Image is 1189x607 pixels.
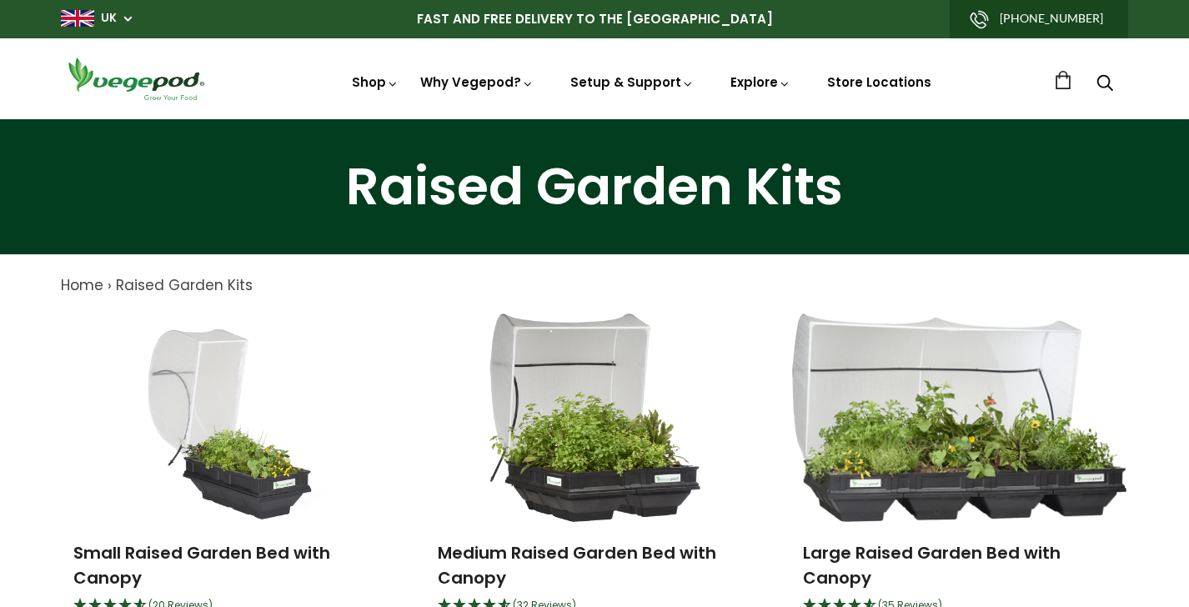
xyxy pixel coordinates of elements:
[730,73,790,91] a: Explore
[21,161,1168,213] h1: Raised Garden Kits
[792,314,1126,522] img: Large Raised Garden Bed with Canopy
[489,314,700,522] img: Medium Raised Garden Bed with Canopy
[101,10,117,27] a: UK
[61,275,1128,297] nav: breadcrumbs
[420,73,534,91] a: Why Vegepod?
[438,541,716,589] a: Medium Raised Garden Bed with Canopy
[570,73,694,91] a: Setup & Support
[352,73,399,91] a: Shop
[108,275,112,295] span: ›
[116,275,253,295] a: Raised Garden Kits
[803,541,1061,589] a: Large Raised Garden Bed with Canopy
[73,541,330,589] a: Small Raised Garden Bed with Canopy
[1096,76,1113,93] a: Search
[131,314,329,522] img: Small Raised Garden Bed with Canopy
[61,55,211,103] img: Vegepod
[61,275,103,295] a: Home
[827,73,931,91] a: Store Locations
[61,10,94,27] img: gb_large.png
